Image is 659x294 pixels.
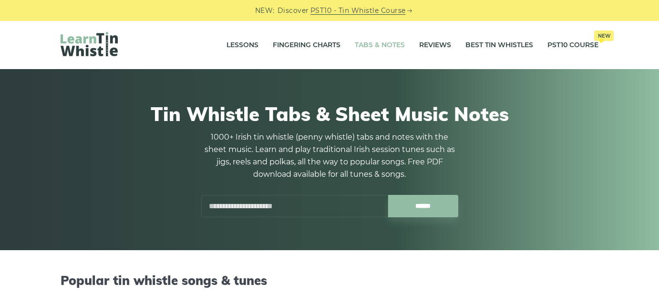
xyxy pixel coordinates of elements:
[201,131,458,181] p: 1000+ Irish tin whistle (penny whistle) tabs and notes with the sheet music. Learn and play tradi...
[594,30,614,41] span: New
[419,33,451,57] a: Reviews
[61,32,118,56] img: LearnTinWhistle.com
[227,33,258,57] a: Lessons
[465,33,533,57] a: Best Tin Whistles
[61,102,598,125] h1: Tin Whistle Tabs & Sheet Music Notes
[355,33,405,57] a: Tabs & Notes
[61,273,598,288] h2: Popular tin whistle songs & tunes
[547,33,598,57] a: PST10 CourseNew
[273,33,340,57] a: Fingering Charts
